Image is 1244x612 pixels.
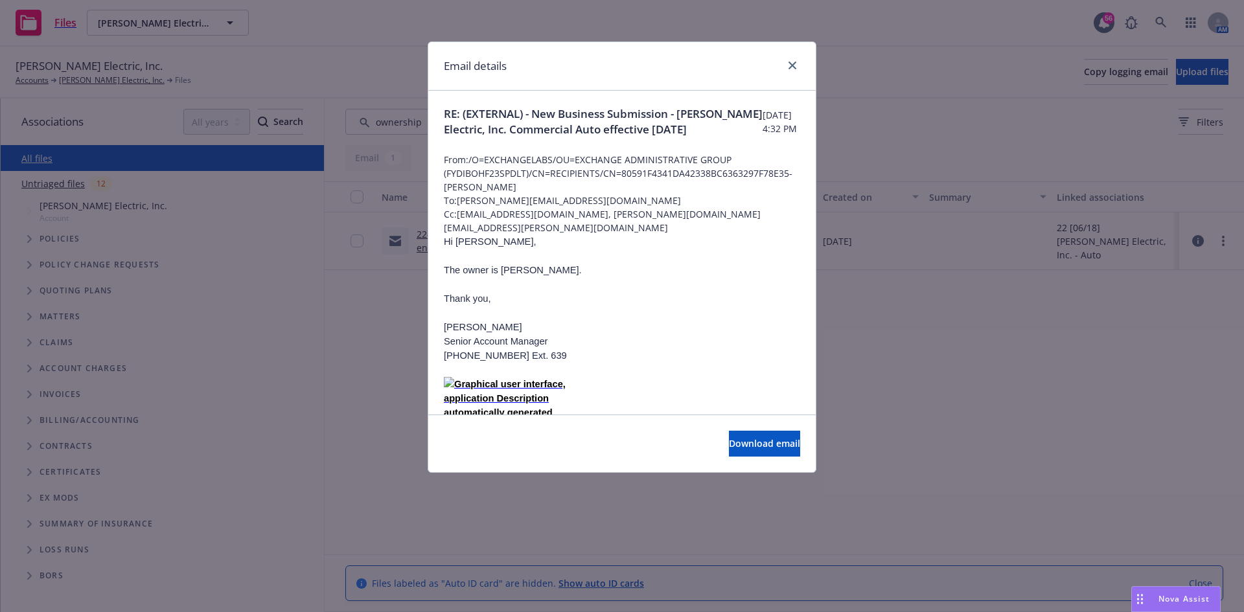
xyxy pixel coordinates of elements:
span: [PHONE_NUMBER] Ext. 639 [444,350,567,361]
a: close [785,58,800,73]
p: The owner is [PERSON_NAME]. [444,263,800,277]
h1: Email details [444,58,507,74]
p: Hi [PERSON_NAME], [444,234,800,249]
span: Cc: [EMAIL_ADDRESS][DOMAIN_NAME], [PERSON_NAME][DOMAIN_NAME][EMAIL_ADDRESS][PERSON_NAME][DOMAIN_N... [444,207,800,234]
span: [DATE] 4:32 PM [763,108,800,135]
button: Nova Assist [1131,586,1221,612]
span: [PERSON_NAME] [444,322,522,332]
span: From: /O=EXCHANGELABS/OU=EXCHANGE ADMINISTRATIVE GROUP (FYDIBOHF23SPDLT)/CN=RECIPIENTS/CN=80591F4... [444,153,800,194]
img: Graphical user interface, application Description automatically generated [444,377,587,446]
p: Thank you, [444,291,800,306]
span: To: [PERSON_NAME][EMAIL_ADDRESS][DOMAIN_NAME] [444,194,800,207]
span: Download email [729,437,800,449]
span: RE: (EXTERNAL) - New Business Submission - [PERSON_NAME] Electric, Inc. Commercial Auto effective... [444,106,763,137]
div: Drag to move [1132,587,1148,611]
span: Senior Account Manager [444,336,548,346]
a: Graphical user interface, application Description automatically generated [444,377,800,446]
span: Nova Assist [1158,593,1210,604]
button: Download email [729,431,800,457]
